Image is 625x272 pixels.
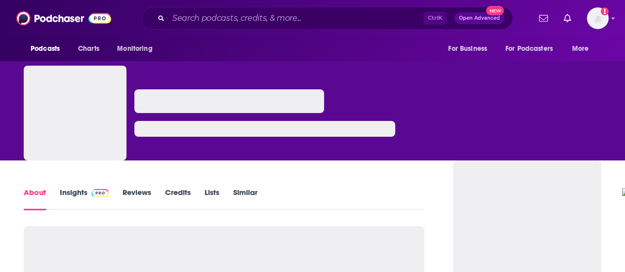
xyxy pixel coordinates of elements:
svg: Add a profile image [601,7,609,15]
button: open menu [110,39,165,58]
span: Podcasts [31,42,60,56]
button: open menu [499,39,567,58]
a: Reviews [123,188,151,210]
a: About [24,188,46,210]
button: open menu [441,39,500,58]
img: Podchaser Pro [91,189,109,197]
a: Lists [205,188,219,210]
span: More [572,42,589,56]
a: Show notifications dropdown [535,10,552,27]
span: New [486,6,504,15]
div: Search podcasts, credits, & more... [141,7,513,30]
img: Podchaser - Follow, Share and Rate Podcasts [16,9,111,28]
button: Open AdvancedNew [455,12,504,24]
span: For Podcasters [505,42,553,56]
span: Charts [78,42,99,56]
button: Show profile menu [587,7,609,29]
span: Monitoring [117,42,152,56]
span: Ctrl K [423,12,447,25]
input: Search podcasts, credits, & more... [168,10,423,26]
a: Credits [165,188,191,210]
a: Charts [72,39,105,58]
button: open menu [24,39,73,58]
span: For Business [448,42,487,56]
button: open menu [565,39,601,58]
span: Logged in as amandawoods [587,7,609,29]
a: Show notifications dropdown [560,10,575,27]
a: InsightsPodchaser Pro [60,188,109,210]
span: Open Advanced [459,16,500,21]
a: Similar [233,188,257,210]
img: User Profile [587,7,609,29]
